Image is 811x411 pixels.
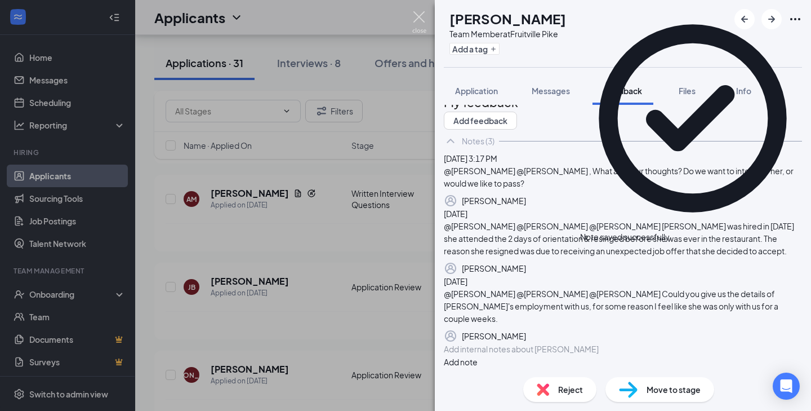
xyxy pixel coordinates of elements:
span: [DATE] [444,209,467,219]
button: Add note [444,356,478,368]
span: Application [455,86,498,96]
div: Notes (3) [462,135,494,147]
span: Reject [558,383,583,396]
div: Team Member at Fruitville Pike [449,28,566,39]
span: Move to stage [647,383,701,396]
div: [PERSON_NAME] [462,330,526,342]
div: , What are your thoughts? Do we want to interview her, or would we like to pass? [444,165,802,189]
span: @ [PERSON_NAME] [444,221,516,231]
span: @ [PERSON_NAME] [589,289,662,299]
span: @ [PERSON_NAME] [516,166,589,176]
svg: Profile [444,329,457,343]
button: PlusAdd a tag [449,43,500,55]
svg: Plus [490,46,497,52]
span: @ [PERSON_NAME] [516,289,589,299]
h1: [PERSON_NAME] [449,9,566,28]
div: [PERSON_NAME] [462,262,526,275]
div: Could you give us the details of [PERSON_NAME]'s employment with us, for some reason I feel like ... [444,288,802,325]
button: Add feedback [444,112,517,130]
span: @ [PERSON_NAME] [444,289,516,299]
span: Messages [532,86,570,96]
div: Note saved successfully. [580,231,671,243]
span: [DATE] [444,276,467,286]
span: @ [PERSON_NAME] [516,221,589,231]
span: @ [PERSON_NAME] [444,166,516,176]
div: Open Intercom Messenger [773,373,800,400]
span: [DATE] 3:17 PM [444,153,497,163]
div: [PERSON_NAME] was hired in [DATE] she attended the 2 days of orientation & resinged before she wa... [444,220,802,257]
svg: Profile [444,194,457,207]
div: [PERSON_NAME] [462,195,526,207]
svg: CheckmarkCircle [580,6,805,231]
svg: ChevronUp [444,134,457,148]
svg: Profile [444,262,457,275]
